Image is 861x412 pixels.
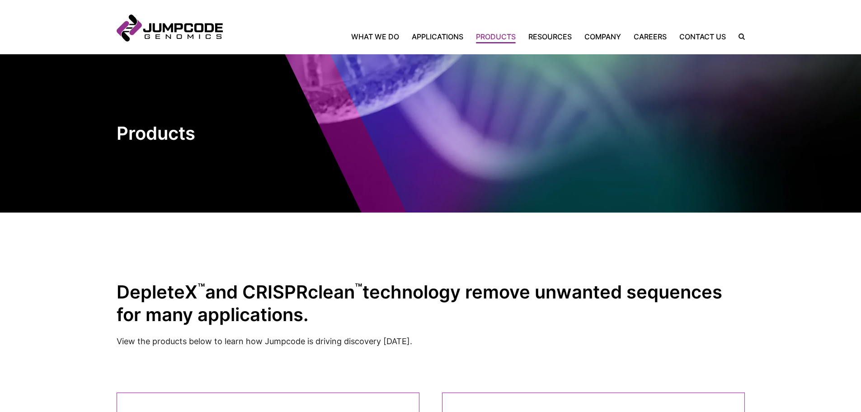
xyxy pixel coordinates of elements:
sup: ™ [355,280,362,295]
a: Contact Us [673,31,732,42]
a: Resources [522,31,578,42]
a: Company [578,31,627,42]
h1: Products [117,122,279,145]
a: Careers [627,31,673,42]
nav: Primary Navigation [223,31,732,42]
a: Applications [405,31,470,42]
sup: ™ [198,280,205,295]
p: View the products below to learn how Jumpcode is driving discovery [DATE]. [117,335,745,347]
label: Search the site. [732,33,745,40]
h2: DepleteX and CRISPRclean technology remove unwanted sequences for many applications. [117,280,745,326]
a: What We Do [351,31,405,42]
a: Products [470,31,522,42]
